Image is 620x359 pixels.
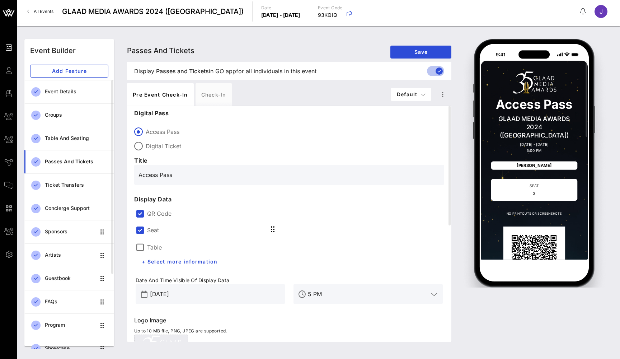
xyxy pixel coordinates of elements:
button: Save [390,46,451,59]
button: prepend icon [141,291,147,298]
div: Groups [45,112,108,118]
p: Digital Pass [134,109,444,117]
span: All Events [34,9,53,14]
p: Access Pass [491,98,577,111]
span: Display in GO app [134,67,316,75]
div: Passes and Tickets [45,159,108,165]
p: 3 [495,190,573,196]
div: QR Code [503,227,565,289]
label: Seat [147,227,159,234]
a: Passes and Tickets [24,150,114,173]
div: FAQs [45,299,95,305]
p: Display Data [134,195,444,204]
a: Table and Seating [24,127,114,150]
div: Event Details [45,89,108,95]
div: Showcase [45,345,95,351]
div: Program [45,322,95,328]
a: All Events [23,6,58,17]
p: [DATE] - [DATE] [491,141,577,146]
div: Guestbook [45,275,95,281]
span: for all individuals in this event [236,67,316,75]
p: NO PRINTOUTS OR SCREENSHOTS [491,211,577,216]
a: Program [24,313,114,337]
div: Concierge Support [45,205,108,211]
p: Title [134,156,444,165]
label: QR Code [147,210,443,217]
a: FAQs [24,290,114,313]
p: Event Code [318,4,343,11]
p: 5:00 PM [491,148,577,153]
span: + Select more information [141,258,218,265]
a: Event Details [24,80,114,103]
a: Concierge Support [24,197,114,220]
a: Guestbook [24,267,114,290]
label: Digital Ticket [146,143,444,150]
span: Up to 10 MB file, PNG, JPEG are supported. [134,328,227,334]
div: Table and Seating [45,135,108,141]
p: [DATE] - [DATE] [261,11,300,19]
span: Date And Time Visible Of Display Data [136,277,285,284]
div: Event Builder [30,45,76,56]
span: GLAAD MEDIA AWARDS 2024 ([GEOGRAPHIC_DATA]) [62,6,244,17]
span: Passes and Tickets [156,67,209,75]
label: Table [147,244,162,251]
div: Check-in [196,83,232,106]
label: Access Pass [146,128,444,135]
a: Groups [24,103,114,127]
span: Passes and Tickets [127,46,194,55]
p: Logo Image [134,316,444,325]
p: Date [261,4,300,11]
span: Default [396,91,426,97]
a: Ticket Transfers [24,173,114,197]
a: Sponsors [24,220,114,243]
button: Add Feature [30,65,108,78]
div: Artists [45,252,95,258]
span: Save [396,49,446,55]
a: Artists [24,243,114,267]
div: Pre Event Check-in [127,83,194,106]
button: Default [391,88,432,101]
div: [PERSON_NAME] [491,161,577,169]
span: J [600,8,603,15]
button: + Select more information [136,255,224,268]
div: J [595,5,607,18]
div: Ticket Transfers [45,182,108,188]
p: GLAAD MEDIA AWARDS 2024 ([GEOGRAPHIC_DATA]) [491,115,577,140]
span: Add Feature [36,68,102,74]
p: SEAT [495,183,573,188]
div: Sponsors [45,229,95,235]
p: 93KQIQ [318,11,343,19]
